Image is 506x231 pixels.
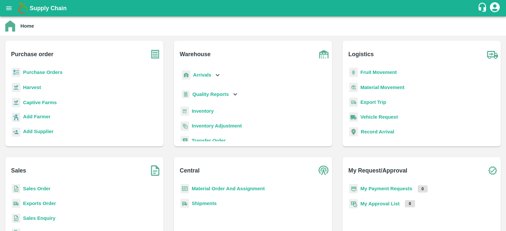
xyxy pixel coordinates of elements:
[192,186,265,191] a: Material Order And Assignment
[181,88,239,101] div: Quality Reports
[484,162,501,179] img: check
[12,68,20,77] img: reciept
[5,20,15,32] img: home
[30,5,67,12] b: Supply Chain
[360,186,412,191] a: My Payment Requests
[405,200,415,207] p: 0
[23,113,50,122] a: Add Farmer
[349,127,358,136] img: recordArrival
[349,184,358,194] img: payment
[23,85,41,90] a: Harvest
[192,92,229,97] b: Quality Reports
[360,70,397,75] a: Fruit Movement
[23,100,57,105] a: Captive Farms
[181,121,189,131] img: inventory
[360,114,398,120] a: Vehicle Request
[192,108,214,114] a: Inventory
[181,136,189,146] img: whTransfer
[181,68,221,82] div: Arrivals
[477,2,489,14] div: customer-support
[30,4,477,13] a: Supply Chain
[182,90,190,99] img: qualityReport
[147,162,163,179] img: soSales
[23,129,53,134] b: Add Supplier
[11,50,53,59] b: Purchase order
[418,185,428,193] p: 0
[484,46,501,62] img: truck
[147,46,163,62] img: purchase
[192,138,226,143] a: Transfer Order
[193,72,211,78] b: Arrivals
[12,98,20,107] img: harvest
[16,2,30,15] img: logo
[192,201,217,206] a: Shipments
[12,113,20,122] img: farmer
[180,50,211,59] b: Warehouse
[361,129,394,134] a: Record Arrival
[349,50,374,59] b: Logistics
[12,214,20,223] img: sales
[349,112,358,122] img: vehicle
[360,85,405,90] a: Material Movement
[23,201,56,206] a: Exports Order
[12,82,20,92] img: harvest
[349,166,408,175] b: My Request/Approval
[489,1,501,15] div: account of current user
[360,201,400,206] a: My Approval List
[11,166,26,175] b: Sales
[20,23,34,29] b: Home
[180,166,200,175] b: Central
[181,106,189,116] img: whInventory
[349,199,358,209] img: approval
[12,184,20,194] img: sales
[316,46,332,62] img: warehouse
[349,82,358,92] img: material
[23,128,53,137] a: Add Supplier
[349,68,358,77] img: fruit
[23,70,63,75] a: Purchase Orders
[181,199,189,208] img: shipments
[360,100,386,105] a: Export Trip
[1,1,16,16] button: open drawer
[182,70,190,80] img: whArrival
[349,98,358,107] img: delivery
[23,186,50,191] a: Sales Order
[316,162,332,179] img: central
[12,199,20,208] img: shipments
[23,114,50,119] b: Add Farmer
[23,216,55,221] a: Sales Enquiry
[192,123,242,128] a: Inventory Adjustment
[181,184,189,194] img: centralMaterial
[12,127,20,137] img: supplier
